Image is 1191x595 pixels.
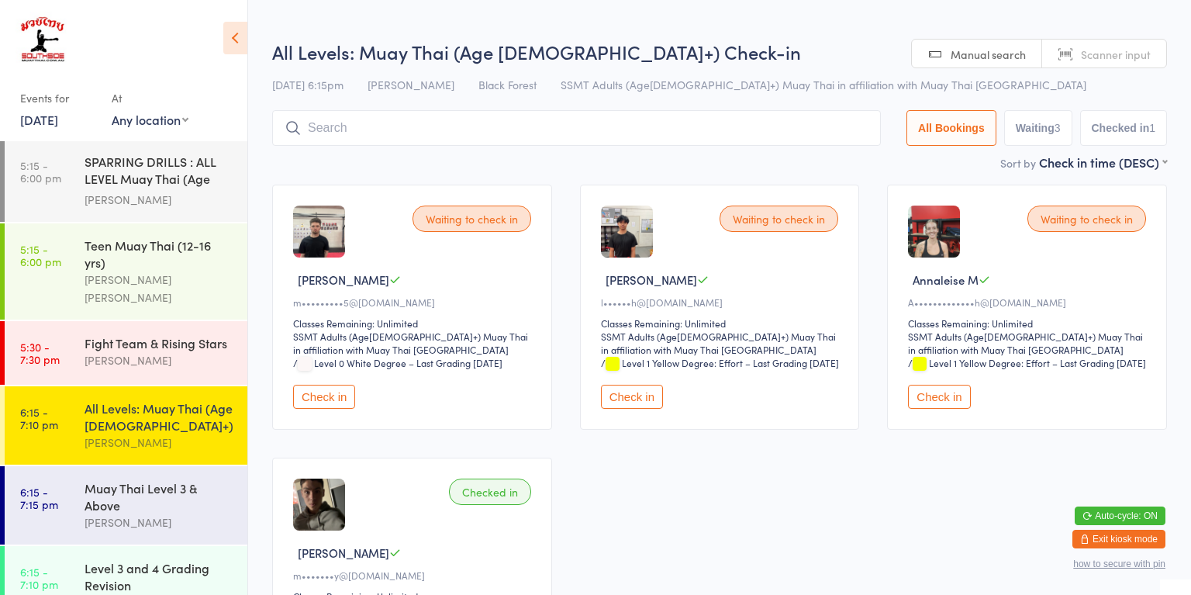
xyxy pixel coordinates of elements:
span: / Level 1 Yellow Degree: Effort – Last Grading [DATE] [908,356,1146,369]
label: Sort by [1000,155,1036,171]
span: / Level 0 White Degree – Last Grading [DATE] [293,356,502,369]
span: [PERSON_NAME] [298,545,389,561]
span: [PERSON_NAME] [368,77,454,92]
div: [PERSON_NAME] [85,434,234,451]
img: image1754559785.png [293,206,345,258]
h2: All Levels: Muay Thai (Age [DEMOGRAPHIC_DATA]+) Check-in [272,39,1167,64]
button: Check in [908,385,970,409]
div: SPARRING DRILLS : ALL LEVEL Muay Thai (Age [DEMOGRAPHIC_DATA]+) [85,153,234,191]
button: Waiting3 [1004,110,1072,146]
time: 5:15 - 6:00 pm [20,243,61,268]
a: 5:15 -6:00 pmSPARRING DRILLS : ALL LEVEL Muay Thai (Age [DEMOGRAPHIC_DATA]+)[PERSON_NAME] [5,140,247,222]
a: 6:15 -7:10 pmAll Levels: Muay Thai (Age [DEMOGRAPHIC_DATA]+)[PERSON_NAME] [5,386,247,465]
time: 6:15 - 7:15 pm [20,486,58,510]
div: SSMT Adults (Age[DEMOGRAPHIC_DATA]+) Muay Thai in affiliation with Muay Thai [GEOGRAPHIC_DATA] [908,330,1151,356]
a: 5:15 -6:00 pmTeen Muay Thai (12-16 yrs)[PERSON_NAME] [PERSON_NAME] [5,223,247,320]
div: SSMT Adults (Age[DEMOGRAPHIC_DATA]+) Muay Thai in affiliation with Muay Thai [GEOGRAPHIC_DATA] [601,330,844,356]
a: 6:15 -7:15 pmMuay Thai Level 3 & Above[PERSON_NAME] [5,466,247,545]
div: Fight Team & Rising Stars [85,334,234,351]
div: Level 3 and 4 Grading Revision [85,559,234,593]
a: [DATE] [20,111,58,128]
img: image1742287024.png [908,206,960,258]
span: Scanner input [1081,47,1151,62]
div: Events for [20,85,96,111]
img: image1736322101.png [601,206,653,258]
div: Teen Muay Thai (12-16 yrs) [85,237,234,271]
div: 1 [1149,122,1155,134]
button: Check in [293,385,355,409]
div: m•••••••y@[DOMAIN_NAME] [293,569,536,582]
div: Classes Remaining: Unlimited [293,317,536,330]
div: [PERSON_NAME] [85,191,234,209]
div: Classes Remaining: Unlimited [601,317,844,330]
div: [PERSON_NAME] [85,514,234,531]
span: [PERSON_NAME] [298,272,389,288]
img: image1751269094.png [293,479,345,531]
span: SSMT Adults (Age[DEMOGRAPHIC_DATA]+) Muay Thai in affiliation with Muay Thai [GEOGRAPHIC_DATA] [561,77,1086,92]
span: [DATE] 6:15pm [272,77,343,92]
div: [PERSON_NAME] [PERSON_NAME] [85,271,234,306]
div: Check in time (DESC) [1039,154,1167,171]
div: At [112,85,188,111]
div: [PERSON_NAME] [85,351,234,369]
div: 3 [1055,122,1061,134]
img: Southside Muay Thai & Fitness [16,12,69,70]
time: 6:15 - 7:10 pm [20,566,58,590]
button: All Bookings [906,110,996,146]
div: SSMT Adults (Age[DEMOGRAPHIC_DATA]+) Muay Thai in affiliation with Muay Thai [GEOGRAPHIC_DATA] [293,330,536,356]
input: Search [272,110,881,146]
div: Waiting to check in [1027,206,1146,232]
span: [PERSON_NAME] [606,272,697,288]
div: Waiting to check in [413,206,531,232]
div: A•••••••••••••h@[DOMAIN_NAME] [908,296,1151,309]
div: m•••••••••5@[DOMAIN_NAME] [293,296,536,309]
button: Exit kiosk mode [1072,530,1165,548]
button: Checked in1 [1080,110,1168,146]
div: Any location [112,111,188,128]
button: how to secure with pin [1073,559,1165,569]
time: 5:15 - 6:00 pm [20,159,61,184]
span: Black Forest [478,77,537,92]
span: / Level 1 Yellow Degree: Effort – Last Grading [DATE] [601,356,839,369]
time: 5:30 - 7:30 pm [20,341,60,365]
a: 5:30 -7:30 pmFight Team & Rising Stars[PERSON_NAME] [5,321,247,385]
time: 6:15 - 7:10 pm [20,406,58,431]
div: Checked in [449,479,531,505]
div: Waiting to check in [720,206,838,232]
div: All Levels: Muay Thai (Age [DEMOGRAPHIC_DATA]+) [85,400,234,434]
div: Muay Thai Level 3 & Above [85,479,234,514]
div: Classes Remaining: Unlimited [908,317,1151,330]
button: Check in [601,385,663,409]
div: l••••••h@[DOMAIN_NAME] [601,296,844,309]
span: Manual search [951,47,1026,62]
button: Auto-cycle: ON [1075,507,1165,525]
span: Annaleise M [913,272,979,288]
